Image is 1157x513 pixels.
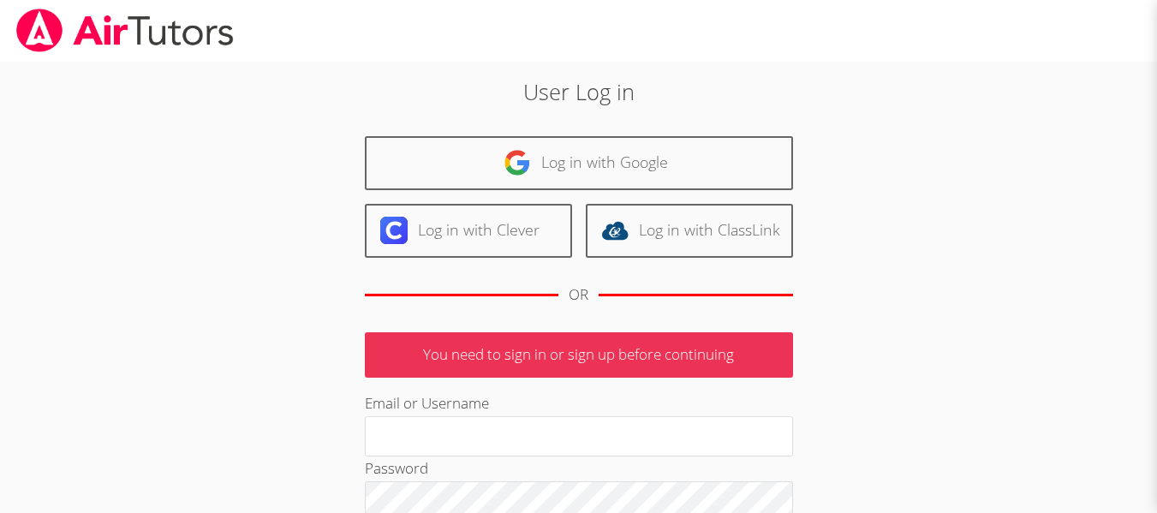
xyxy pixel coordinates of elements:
img: classlink-logo-d6bb404cc1216ec64c9a2012d9dc4662098be43eaf13dc465df04b49fa7ab582.svg [601,217,629,244]
a: Log in with ClassLink [586,204,793,258]
h2: User Log in [266,75,892,108]
p: You need to sign in or sign up before continuing [365,332,793,378]
div: OR [569,283,588,307]
label: Email or Username [365,393,489,413]
a: Log in with Clever [365,204,572,258]
img: clever-logo-6eab21bc6e7a338710f1a6ff85c0baf02591cd810cc4098c63d3a4b26e2feb20.svg [380,217,408,244]
img: airtutors_banner-c4298cdbf04f3fff15de1276eac7730deb9818008684d7c2e4769d2f7ddbe033.png [15,9,236,52]
img: google-logo-50288ca7cdecda66e5e0955fdab243c47b7ad437acaf1139b6f446037453330a.svg [504,149,531,176]
label: Password [365,458,428,478]
a: Log in with Google [365,136,793,190]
